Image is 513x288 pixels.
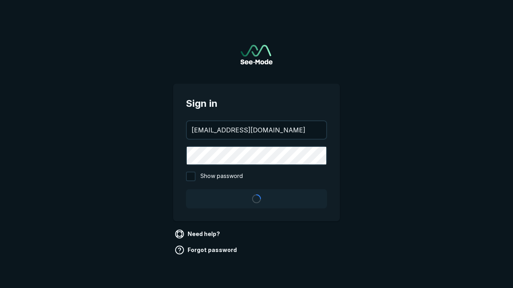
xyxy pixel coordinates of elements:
img: See-Mode Logo [240,45,273,64]
input: your@email.com [187,121,326,139]
span: Sign in [186,96,327,111]
a: Forgot password [173,244,240,256]
a: Go to sign in [240,45,273,64]
span: Show password [200,172,243,181]
a: Need help? [173,228,223,240]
